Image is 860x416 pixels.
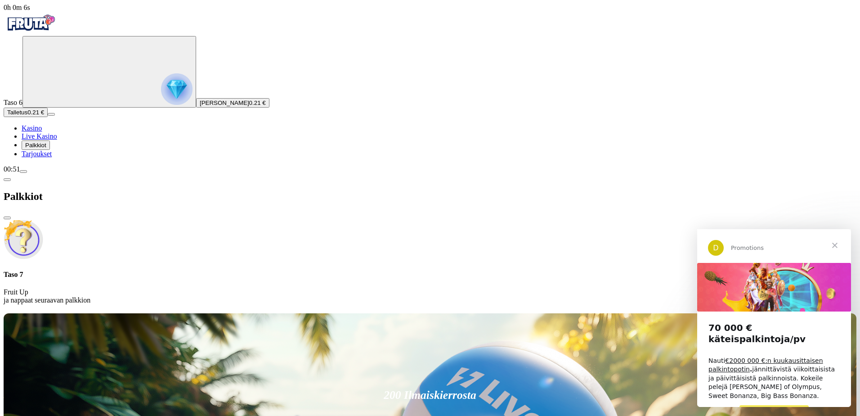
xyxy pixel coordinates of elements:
span: 00:51 [4,165,20,173]
span: Taso 6 [4,99,22,106]
button: menu [20,170,27,173]
button: close [4,217,11,219]
span: 0.21 € [249,99,266,106]
button: reward progress [22,36,196,108]
button: chevron-left icon [4,178,11,181]
span: user session time [4,4,30,11]
h2: Palkkiot [4,190,856,203]
button: menu [48,113,55,116]
a: Live Kasino [22,132,57,140]
a: Fruta [4,28,58,36]
span: Talletus [7,109,27,116]
p: Fruit Up ja nappaat seuraavan palkkion [4,288,856,304]
img: Fruta [4,12,58,34]
span: Palkkiot [25,142,46,149]
h4: Taso 7 [4,271,856,279]
img: Unlock reward icon [4,220,43,259]
button: Talletusplus icon0.21 € [4,108,48,117]
a: Tarjoukset [22,150,52,158]
nav: Primary [4,12,856,158]
span: 0.21 € [27,109,44,116]
button: [PERSON_NAME]0.21 € [196,98,269,108]
img: reward progress [161,73,193,105]
iframe: Intercom live chat viesti [697,229,851,407]
nav: Main menu [4,124,856,158]
span: [PERSON_NAME] [200,99,249,106]
a: Kasino [22,124,42,132]
button: Palkkiot [22,140,50,150]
